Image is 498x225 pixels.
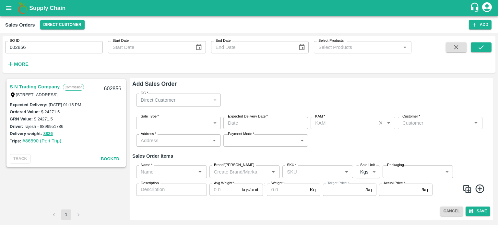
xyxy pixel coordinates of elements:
[41,109,60,114] label: $ 24271.5
[421,186,428,193] p: /kg
[10,109,40,114] label: Ordered Value:
[318,38,344,43] label: Select Products
[113,38,129,43] label: Start Date
[29,5,65,11] b: Supply Chain
[481,1,493,15] div: account of current user
[284,167,340,176] input: SKU
[360,168,369,175] p: Kgs
[1,1,16,16] button: open drawer
[210,136,219,145] button: Open
[402,114,420,119] label: Customer
[138,136,208,145] input: Address
[141,96,175,104] p: Direct Customer
[313,119,374,127] input: KAM
[25,124,63,129] label: rajesh - 8896951786
[376,119,385,128] button: Clear
[242,186,258,193] p: kgs/unit
[141,131,156,137] label: Address
[108,41,190,53] input: Start Date
[342,168,351,176] button: Open
[400,119,470,127] input: Customer
[216,38,231,43] label: End Date
[209,184,239,196] input: 0.0
[462,184,472,194] img: CloneIcon
[385,119,393,127] button: Open
[472,119,480,127] button: Open
[34,117,53,121] label: $ 24271.5
[10,38,19,43] label: SO ID
[5,21,35,29] div: Sales Orders
[10,131,42,136] label: Delivery weight:
[365,186,372,193] p: /kg
[10,102,47,107] label: Expected Delivery :
[401,43,409,51] button: Open
[271,181,285,186] label: Weight
[384,181,405,186] label: Actual Price
[296,41,308,53] button: Choose date
[228,131,254,137] label: Payment Mode
[470,2,481,14] div: customer-support
[211,167,267,176] input: Create Brand/Marka
[440,207,463,216] button: Cancel
[211,41,293,53] input: End Date
[5,41,103,53] input: Enter SO ID
[214,163,254,168] label: Brand/[PERSON_NAME]
[43,130,53,138] button: 8826
[316,43,399,51] input: Select Products
[40,20,85,29] button: Select DC
[29,4,470,13] a: Supply Chain
[141,181,159,186] label: Description
[100,81,125,96] div: 602856
[138,167,194,176] input: Name
[132,153,173,159] strong: Sales Order Items
[327,181,349,186] label: Target Price
[61,209,71,220] button: page 1
[10,117,33,121] label: GRN Value:
[228,114,268,119] label: Expected Delivery Date
[14,62,29,67] strong: More
[16,92,58,97] label: [STREET_ADDRESS]
[387,163,404,168] label: Packaging
[269,168,278,176] button: Open
[132,79,490,88] h6: Add Sales Order
[141,114,159,119] label: Sale Type
[48,209,85,220] nav: pagination navigation
[193,41,205,53] button: Choose date
[141,91,148,96] label: DC
[10,139,21,143] label: Trips:
[310,186,316,193] p: Kg
[315,114,325,119] label: KAM
[360,163,375,168] label: Sale Unit
[214,181,234,186] label: Avg Weight
[16,2,29,15] img: logo
[132,160,490,201] div: :
[49,102,81,107] label: [DATE] 01:15 PM
[287,163,296,168] label: SKU
[101,156,119,161] span: Booked
[223,117,303,129] input: Choose date
[10,124,23,129] label: Driver:
[141,163,152,168] label: Name
[63,84,84,91] p: Commission
[466,207,490,216] button: Save
[469,20,492,29] button: Add
[5,59,30,70] button: More
[196,168,204,176] button: Open
[10,83,60,91] a: S N Trading Company
[267,184,307,196] input: 0.0
[22,138,61,143] a: #86590 (Port Trip)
